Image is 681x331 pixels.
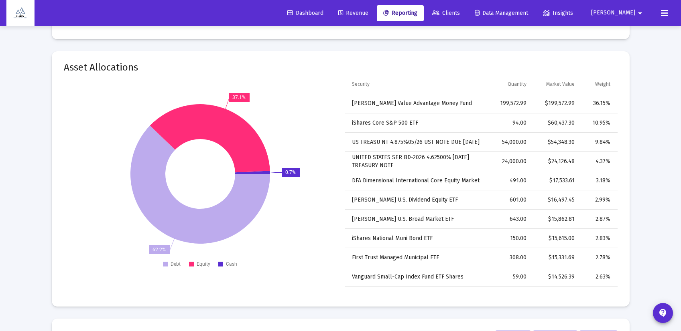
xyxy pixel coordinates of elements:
td: $14,526.39 [532,267,580,287]
td: iShares Core S&P 500 ETF [345,113,492,133]
mat-icon: contact_support [658,308,668,318]
a: Dashboard [281,5,330,21]
span: Clients [432,10,460,16]
td: [PERSON_NAME] Value Advantage Money Fund [345,94,492,113]
td: 94.00 [492,113,533,133]
span: Dashboard [287,10,323,16]
td: $16,497.45 [532,190,580,210]
button: [PERSON_NAME] [581,5,655,21]
a: Insights [537,5,579,21]
td: 601.00 [492,190,533,210]
td: $15,862.81 [532,210,580,229]
div: 9.84% [586,138,610,146]
div: Market Value [546,81,575,87]
td: 54,000.00 [492,133,533,152]
a: Data Management [468,5,535,21]
a: Reporting [377,5,424,21]
td: Column Market Value [532,75,580,94]
div: Quantity [508,81,527,87]
div: Data grid [345,75,618,287]
div: 2.99% [586,196,610,204]
td: First Trust Managed Municipal ETF [345,248,492,267]
div: Weight [595,81,610,87]
text: Cash [226,261,237,267]
div: 2.63% [586,273,610,281]
a: Clients [426,5,466,21]
td: $15,615.00 [532,229,580,248]
div: Security [352,81,370,87]
td: 150.00 [492,229,533,248]
td: US TREASU NT 4.875%05/26 UST NOTE DUE [DATE] [345,133,492,152]
text: 37.1% [232,95,246,100]
mat-icon: arrow_drop_down [635,5,645,21]
td: $199,572.99 [532,94,580,113]
td: 491.00 [492,171,533,190]
td: Column Quantity [492,75,533,94]
a: Revenue [332,5,375,21]
text: Debt [171,261,181,267]
span: Revenue [338,10,368,16]
text: Equity [197,261,210,267]
td: iShares National Muni Bond ETF [345,229,492,248]
span: [PERSON_NAME] [591,10,635,16]
td: $15,331.69 [532,248,580,267]
td: UNITED STATES SER BD-2026 4.62500% [DATE] TREASURY NOTE [345,152,492,171]
div: 36.15% [586,99,610,107]
td: [PERSON_NAME] U.S. Broad Market ETF [345,210,492,229]
td: DFA Dimensional International Core Equity Market [345,171,492,190]
td: Column Weight [580,75,618,94]
span: Reporting [383,10,417,16]
div: 4.37% [586,157,610,165]
text: 0.7% [285,170,296,175]
td: 59.00 [492,267,533,287]
div: 2.87% [586,215,610,223]
div: 3.18% [586,177,610,185]
td: 24,000.00 [492,152,533,171]
div: 2.78% [586,254,610,262]
div: 2.83% [586,234,610,242]
td: $60,437.30 [532,113,580,133]
td: 643.00 [492,210,533,229]
div: 10.95% [586,119,610,127]
td: $24,126.48 [532,152,580,171]
td: 199,572.99 [492,94,533,113]
span: Insights [543,10,573,16]
td: Column Security [345,75,492,94]
td: $54,348.30 [532,133,580,152]
td: Vanguard Small-Cap Index Fund ETF Shares [345,267,492,287]
td: 308.00 [492,248,533,267]
text: 62.2% [152,247,166,252]
mat-card-title: Asset Allocations [64,63,138,71]
img: Dashboard [12,5,28,21]
span: Data Management [475,10,528,16]
td: $17,533.61 [532,171,580,190]
td: [PERSON_NAME] U.S. Dividend Equity ETF [345,190,492,210]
